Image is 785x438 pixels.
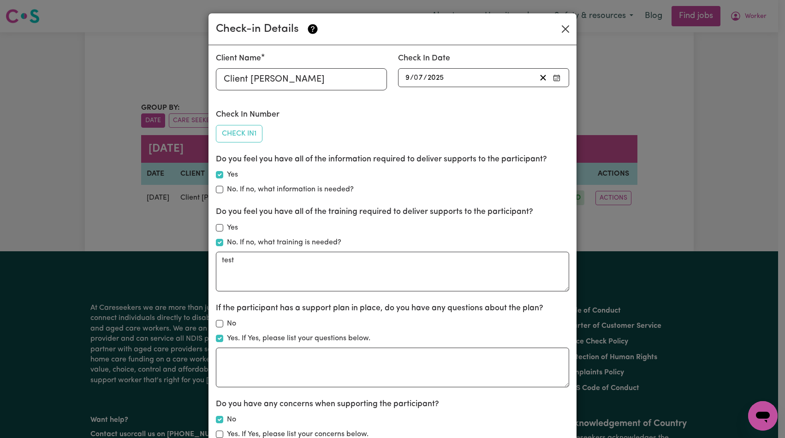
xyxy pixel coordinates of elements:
label: Client Name [216,53,261,65]
input: -- [414,71,423,84]
label: No. If no, what training is needed? [227,237,341,248]
span: / [410,74,414,82]
label: Check In Date [398,53,450,65]
button: Close [558,22,573,36]
label: Do you feel you have all of the training required to deliver supports to the participant? [216,206,533,218]
label: Do you have any concerns when supporting the participant? [216,398,439,410]
label: No [227,414,236,425]
label: Check In Number [216,109,280,121]
label: Yes [227,169,238,180]
span: / [423,74,427,82]
input: ---- [427,71,445,84]
label: Do you feel you have all of the information required to deliver supports to the participant? [216,154,547,166]
textarea: test [216,252,569,291]
button: Check In1 [216,125,262,142]
label: Yes. If Yes, please list your questions below. [227,333,370,344]
span: 0 [414,74,418,82]
label: Yes [227,222,238,233]
div: Check-in Details [216,21,319,37]
label: If the participant has a support plan in place, do you have any questions about the plan? [216,302,543,314]
iframe: Button to launch messaging window [748,401,778,431]
label: No [227,318,236,329]
input: -- [405,71,410,84]
label: No. If no, what information is needed? [227,184,354,195]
